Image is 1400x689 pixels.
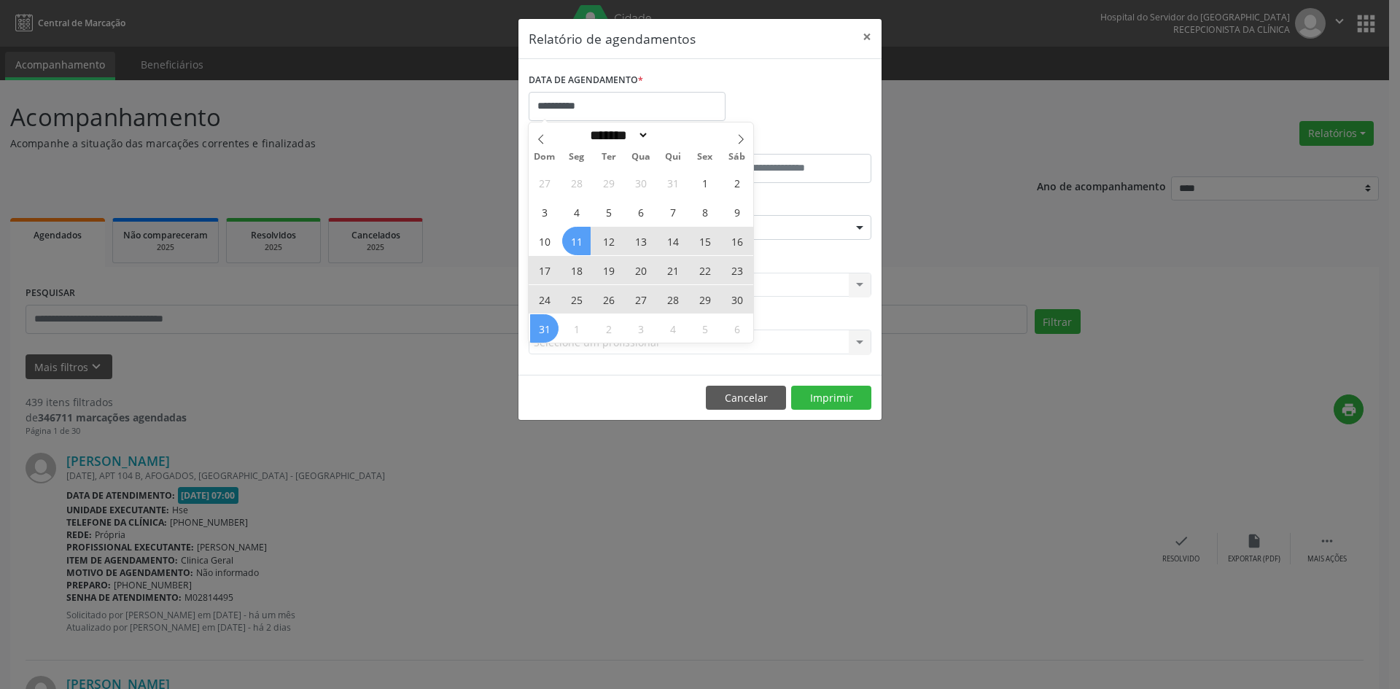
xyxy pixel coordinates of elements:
[562,227,591,255] span: Agosto 11, 2025
[852,19,882,55] button: Close
[723,285,751,314] span: Agosto 30, 2025
[691,227,719,255] span: Agosto 15, 2025
[562,198,591,226] span: Agosto 4, 2025
[625,152,657,162] span: Qua
[658,198,687,226] span: Agosto 7, 2025
[530,285,559,314] span: Agosto 24, 2025
[658,168,687,197] span: Julho 31, 2025
[562,168,591,197] span: Julho 28, 2025
[626,256,655,284] span: Agosto 20, 2025
[530,227,559,255] span: Agosto 10, 2025
[723,168,751,197] span: Agosto 2, 2025
[594,285,623,314] span: Agosto 26, 2025
[529,152,561,162] span: Dom
[626,198,655,226] span: Agosto 6, 2025
[585,128,649,143] select: Month
[723,198,751,226] span: Agosto 9, 2025
[691,314,719,343] span: Setembro 5, 2025
[691,285,719,314] span: Agosto 29, 2025
[723,256,751,284] span: Agosto 23, 2025
[691,256,719,284] span: Agosto 22, 2025
[689,152,721,162] span: Sex
[723,314,751,343] span: Setembro 6, 2025
[562,256,591,284] span: Agosto 18, 2025
[594,198,623,226] span: Agosto 5, 2025
[626,285,655,314] span: Agosto 27, 2025
[530,256,559,284] span: Agosto 17, 2025
[594,227,623,255] span: Agosto 12, 2025
[530,168,559,197] span: Julho 27, 2025
[658,285,687,314] span: Agosto 28, 2025
[626,227,655,255] span: Agosto 13, 2025
[706,386,786,410] button: Cancelar
[658,314,687,343] span: Setembro 4, 2025
[649,128,697,143] input: Year
[691,198,719,226] span: Agosto 8, 2025
[658,256,687,284] span: Agosto 21, 2025
[593,152,625,162] span: Ter
[721,152,753,162] span: Sáb
[594,314,623,343] span: Setembro 2, 2025
[562,285,591,314] span: Agosto 25, 2025
[529,29,696,48] h5: Relatório de agendamentos
[658,227,687,255] span: Agosto 14, 2025
[657,152,689,162] span: Qui
[626,314,655,343] span: Setembro 3, 2025
[561,152,593,162] span: Seg
[594,256,623,284] span: Agosto 19, 2025
[704,131,871,154] label: ATÉ
[791,386,871,410] button: Imprimir
[626,168,655,197] span: Julho 30, 2025
[723,227,751,255] span: Agosto 16, 2025
[691,168,719,197] span: Agosto 1, 2025
[562,314,591,343] span: Setembro 1, 2025
[594,168,623,197] span: Julho 29, 2025
[530,198,559,226] span: Agosto 3, 2025
[529,69,643,92] label: DATA DE AGENDAMENTO
[530,314,559,343] span: Agosto 31, 2025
